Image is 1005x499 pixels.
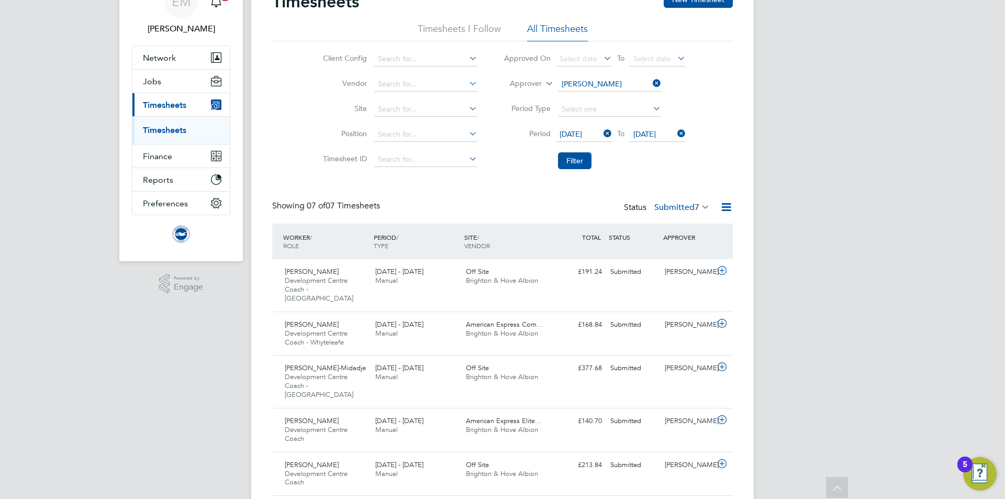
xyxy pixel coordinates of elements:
[375,469,398,478] span: Manual
[466,267,489,276] span: Off Site
[132,93,230,116] button: Timesheets
[466,363,489,372] span: Off Site
[375,372,398,381] span: Manual
[143,151,172,161] span: Finance
[560,129,582,139] span: [DATE]
[606,457,661,474] div: Submitted
[132,226,230,242] a: Go to home page
[132,116,230,144] div: Timesheets
[285,329,348,347] span: Development Centre Coach - Whyteleafe
[552,457,606,474] div: £213.84
[552,263,606,281] div: £191.24
[614,51,628,65] span: To
[374,152,477,167] input: Search for...
[624,201,712,215] div: Status
[320,79,367,88] label: Vendor
[283,241,299,250] span: ROLE
[504,129,551,138] label: Period
[143,53,176,63] span: Network
[504,53,551,63] label: Approved On
[606,360,661,377] div: Submitted
[375,363,423,372] span: [DATE] - [DATE]
[396,233,398,241] span: /
[661,360,715,377] div: [PERSON_NAME]
[174,274,203,283] span: Powered by
[272,201,382,212] div: Showing
[375,460,423,469] span: [DATE] - [DATE]
[552,413,606,430] div: £140.70
[552,360,606,377] div: £377.68
[495,79,542,89] label: Approver
[527,23,588,41] li: All Timesheets
[285,363,366,372] span: [PERSON_NAME]-Midadje
[374,241,388,250] span: TYPE
[374,77,477,92] input: Search for...
[606,263,661,281] div: Submitted
[582,233,601,241] span: TOTAL
[143,175,173,185] span: Reports
[661,413,715,430] div: [PERSON_NAME]
[285,372,353,399] span: Development Centre Coach - [GEOGRAPHIC_DATA]
[143,198,188,208] span: Preferences
[285,276,353,303] span: Development Centre Coach - [GEOGRAPHIC_DATA]
[633,54,671,63] span: Select date
[285,267,339,276] span: [PERSON_NAME]
[466,329,538,338] span: Brighton & Hove Albion
[320,53,367,63] label: Client Config
[466,416,542,425] span: American Express Elite…
[143,76,161,86] span: Jobs
[654,202,710,213] label: Submitted
[552,316,606,334] div: £168.84
[375,425,398,434] span: Manual
[320,104,367,113] label: Site
[307,201,380,211] span: 07 Timesheets
[466,469,538,478] span: Brighton & Hove Albion
[143,125,186,135] a: Timesheets
[560,54,597,63] span: Select date
[285,460,339,469] span: [PERSON_NAME]
[375,329,398,338] span: Manual
[661,228,715,247] div: APPROVER
[661,316,715,334] div: [PERSON_NAME]
[285,425,348,443] span: Development Centre Coach
[143,100,186,110] span: Timesheets
[963,457,997,491] button: Open Resource Center, 5 new notifications
[285,320,339,329] span: [PERSON_NAME]
[371,228,462,255] div: PERIOD
[606,316,661,334] div: Submitted
[504,104,551,113] label: Period Type
[320,129,367,138] label: Position
[159,274,204,294] a: Powered byEngage
[462,228,552,255] div: SITE
[285,469,348,487] span: Development Centre Coach
[695,202,699,213] span: 7
[477,233,479,241] span: /
[132,192,230,215] button: Preferences
[661,457,715,474] div: [PERSON_NAME]
[132,70,230,93] button: Jobs
[310,233,312,241] span: /
[374,127,477,142] input: Search for...
[418,23,501,41] li: Timesheets I Follow
[132,46,230,69] button: Network
[285,416,339,425] span: [PERSON_NAME]
[963,464,967,478] div: 5
[466,372,538,381] span: Brighton & Hove Albion
[375,276,398,285] span: Manual
[558,102,661,117] input: Select one
[132,168,230,191] button: Reports
[558,152,591,169] button: Filter
[466,320,543,329] span: American Express Com…
[375,320,423,329] span: [DATE] - [DATE]
[466,276,538,285] span: Brighton & Hove Albion
[614,127,628,140] span: To
[374,52,477,66] input: Search for...
[307,201,326,211] span: 07 of
[320,154,367,163] label: Timesheet ID
[375,416,423,425] span: [DATE] - [DATE]
[132,145,230,168] button: Finance
[466,460,489,469] span: Off Site
[132,23,230,35] span: Edyta Marchant
[174,283,203,292] span: Engage
[375,267,423,276] span: [DATE] - [DATE]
